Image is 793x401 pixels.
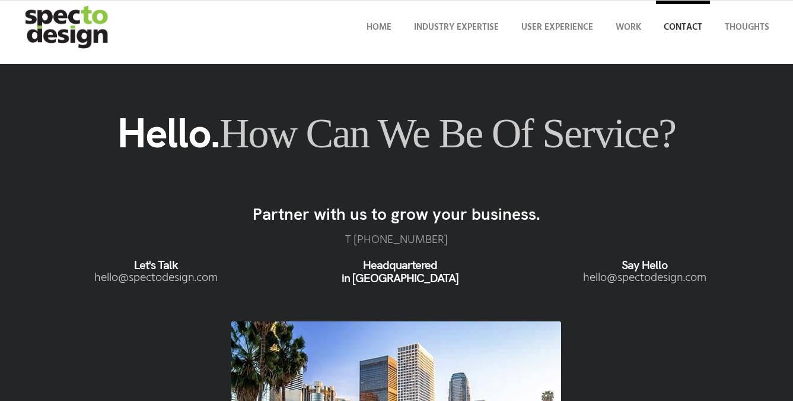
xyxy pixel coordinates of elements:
[717,1,777,54] a: Thoughts
[725,20,769,34] span: Thoughts
[406,1,507,54] a: Industry Expertise
[656,1,710,54] a: Contact
[414,20,499,34] span: Industry Expertise
[219,110,676,156] span: How can we be of service?
[608,1,649,54] a: Work
[523,258,767,271] h6: Say Hello
[278,258,523,285] h6: Headquartered in [GEOGRAPHIC_DATA]
[94,269,218,288] a: moc.ngisedotceps@olleh
[359,1,399,54] a: Home
[16,1,119,54] img: specto-logo-2020
[664,20,702,34] span: Contact
[521,20,593,34] span: User Experience
[34,258,278,271] h6: Let's Talk
[367,20,391,34] span: Home
[616,20,641,34] span: Work
[583,269,706,288] a: moc.ngisedotceps@olleh
[30,233,763,247] p: T ‪[PHONE_NUMBER]‬
[514,1,601,54] a: User Experience
[30,205,763,223] h3: Partner with us to grow your business.
[30,106,763,160] h1: Hello.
